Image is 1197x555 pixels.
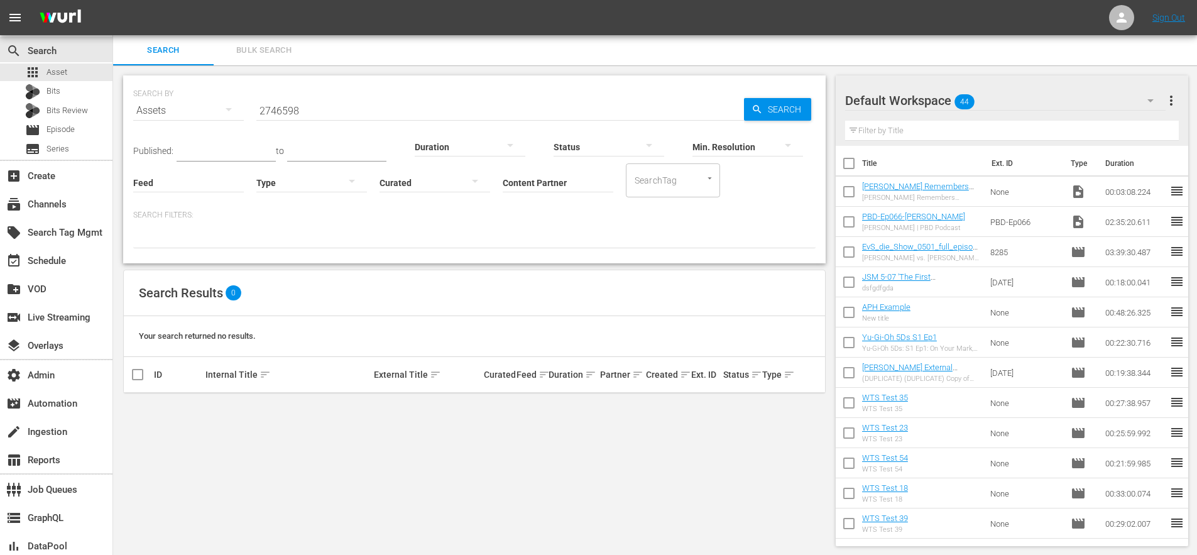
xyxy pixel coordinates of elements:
div: Internal Title [205,367,370,382]
div: Curated [484,370,512,380]
a: [PERSON_NAME] Remembers [PERSON_NAME] V2 [862,182,974,201]
div: [PERSON_NAME] | PBD Podcast [862,224,965,232]
span: Episode [25,123,40,138]
span: sort [585,369,596,380]
td: 00:22:30.716 [1100,327,1169,358]
span: Bits Review [46,104,88,117]
div: WTS Test 39 [862,525,908,534]
td: 00:25:59.992 [1100,418,1169,448]
a: WTS Test 35 [862,393,908,402]
td: 00:33:00.074 [1100,478,1169,508]
span: sort [751,369,762,380]
span: Episode [1071,365,1086,380]
span: Asset [25,65,40,80]
td: None [985,388,1066,418]
button: more_vert [1164,85,1179,116]
div: New title [862,314,910,322]
a: EvS_die_Show_0501_full_episode [862,242,978,261]
span: Overlays [6,338,21,353]
a: WTS Test 39 [862,514,908,523]
td: 00:21:59.985 [1100,448,1169,478]
span: Your search returned no results. [139,331,256,341]
img: ans4CAIJ8jUAAAAAAAAAAAAAAAAAAAAAAAAgQb4GAAAAAAAAAAAAAAAAAAAAAAAAJMjXAAAAAAAAAAAAAAAAAAAAAAAAgAT5G... [30,3,90,33]
td: None [985,177,1066,207]
a: WTS Test 18 [862,483,908,493]
span: Episode [1071,516,1086,531]
span: sort [680,369,691,380]
td: 00:18:00.041 [1100,267,1169,297]
td: 00:29:02.007 [1100,508,1169,539]
div: Status [723,367,758,382]
div: [PERSON_NAME] vs. [PERSON_NAME] - Die Liveshow [862,254,981,262]
td: 00:27:38.957 [1100,388,1169,418]
span: Asset [46,66,67,79]
span: reorder [1169,304,1184,319]
a: WTS Test 54 [862,453,908,463]
div: WTS Test 23 [862,435,908,443]
span: Episode [1071,275,1086,290]
a: WTS Test 23 [862,423,908,432]
div: Partner [600,367,642,382]
td: 8285 [985,237,1066,267]
span: Episode [1071,486,1086,501]
td: None [985,418,1066,448]
span: Episode [1071,456,1086,471]
td: None [985,478,1066,508]
div: External Title [374,367,480,382]
div: ID [154,370,202,380]
span: sort [784,369,795,380]
div: Bits [25,84,40,99]
span: Episode [1071,245,1086,260]
span: Create [6,168,21,184]
span: reorder [1169,274,1184,289]
span: sort [430,369,441,380]
div: [PERSON_NAME] Remembers [PERSON_NAME] V2 [862,194,981,202]
div: Type [762,367,784,382]
span: Episode [1071,305,1086,320]
span: Search [6,43,21,58]
a: APH Example [862,302,910,312]
td: [DATE] [985,267,1066,297]
td: 02:35:20.611 [1100,207,1169,237]
span: Search Tag Mgmt [6,225,21,240]
button: Search [744,98,811,121]
div: (DUPLICATE) (DUPLICATE) Copy of [PERSON_NAME] External Overlays [862,375,981,383]
td: 00:19:38.344 [1100,358,1169,388]
span: GraphQL [6,510,21,525]
div: Duration [549,367,596,382]
span: Search [121,43,206,58]
span: Bulk Search [221,43,307,58]
a: JSM 5-07 'The First Thanksgiving' (+125) [862,272,936,291]
div: WTS Test 18 [862,495,908,503]
span: Episode [46,123,75,136]
a: Yu-Gi-Oh 5Ds S1 Ep1 [862,332,937,342]
span: 44 [954,89,975,115]
div: dsfgdfgda [862,284,981,292]
span: reorder [1169,184,1184,199]
div: Feed [517,367,545,382]
span: sort [538,369,550,380]
span: Job Queues [6,482,21,497]
td: None [985,297,1066,327]
span: reorder [1169,425,1184,440]
span: Published: [133,146,173,156]
span: Episode [1071,426,1086,441]
td: None [985,508,1066,539]
span: Ingestion [6,424,21,439]
th: Duration [1098,146,1173,181]
span: sort [632,369,643,380]
span: more_vert [1164,93,1179,108]
span: 0 [226,285,241,300]
span: Channels [6,197,21,212]
span: Reports [6,453,21,468]
div: WTS Test 35 [862,405,908,413]
span: reorder [1169,515,1184,530]
span: reorder [1169,365,1184,380]
span: sort [260,369,271,380]
td: None [985,327,1066,358]
td: PBD-Ep066 [985,207,1066,237]
span: Series [25,141,40,157]
span: Admin [6,368,21,383]
span: menu [8,10,23,25]
span: Episode [1071,395,1086,410]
